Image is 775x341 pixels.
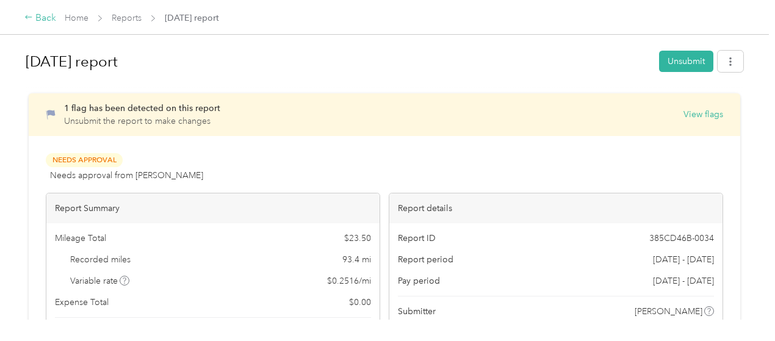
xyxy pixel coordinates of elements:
span: Needs Approval [46,153,123,167]
span: 93.4 mi [342,253,371,266]
button: Unsubmit [659,51,713,72]
span: 1 flag has been detected on this report [64,103,220,113]
span: Report ID [398,232,436,245]
button: View flags [683,108,723,121]
span: [DATE] - [DATE] [653,275,714,287]
span: $ 23.50 [344,232,371,245]
span: [DATE] - [DATE] [653,253,714,266]
iframe: Everlance-gr Chat Button Frame [707,273,775,341]
h1: August 2025 report [26,47,651,76]
p: Unsubmit the report to make changes [64,115,220,127]
a: Reports [112,13,142,23]
span: Recorded miles [70,253,131,266]
span: Mileage Total [55,232,106,245]
span: Submitter [398,305,436,318]
span: Expense Total [55,296,109,309]
span: Needs approval from [PERSON_NAME] [50,169,203,182]
div: Report Summary [46,193,380,223]
span: Pay period [398,275,440,287]
span: Variable rate [70,275,130,287]
span: 385CD46B-0034 [649,232,714,245]
div: Report details [389,193,723,223]
span: Report period [398,253,453,266]
span: [DATE] report [165,12,219,24]
span: [PERSON_NAME] [635,305,702,318]
div: Back [24,11,56,26]
span: $ 0.2516 / mi [327,275,371,287]
span: $ 0.00 [349,296,371,309]
a: Home [65,13,88,23]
